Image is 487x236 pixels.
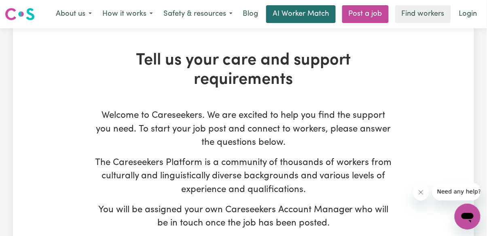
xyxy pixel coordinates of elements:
a: Login [454,5,482,23]
a: Careseekers logo [5,5,35,23]
a: Post a job [342,5,389,23]
span: Need any help? [5,6,49,12]
iframe: 메시징 창을 시작하는 버튼 [455,204,481,230]
a: AI Worker Match [266,5,336,23]
p: You will be assigned your own Careseekers Account Manager who will be in touch once the job has b... [95,203,392,230]
h1: Tell us your care and support requirements [95,51,392,90]
p: The Careseekers Platform is a community of thousands of workers from culturally and linguisticall... [95,156,392,197]
iframe: 메시지 닫기 [413,184,429,200]
a: Find workers [395,5,451,23]
img: Careseekers logo [5,7,35,21]
button: Safety & resources [158,6,238,23]
button: How it works [97,6,158,23]
a: Blog [238,5,263,23]
iframe: 회사에서 보낸 메시지 [432,183,481,200]
p: Welcome to Careseekers. We are excited to help you find the support you need. To start your job p... [95,109,392,150]
button: About us [51,6,97,23]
